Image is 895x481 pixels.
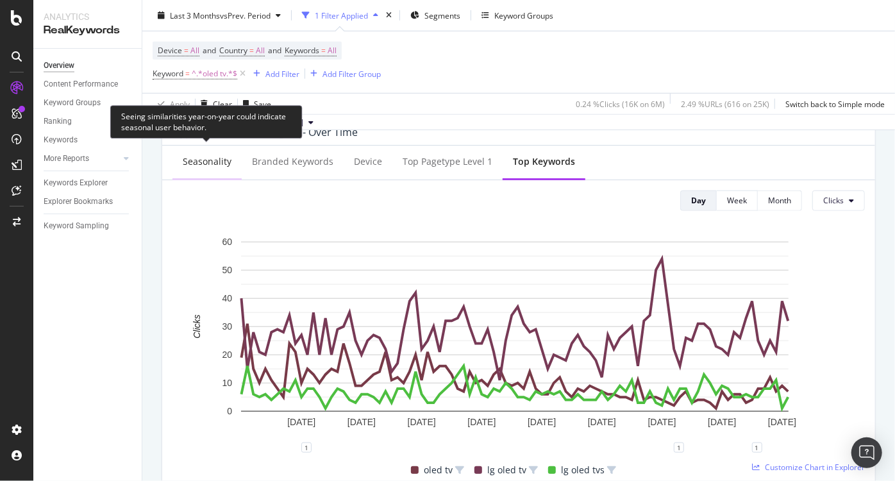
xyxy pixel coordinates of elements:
div: Keywords Explorer [44,176,108,190]
button: Week [717,190,758,211]
span: ^.*oled tv.*$ [192,65,237,83]
a: Keyword Sampling [44,219,133,233]
span: Device [158,45,182,56]
button: Save [238,94,271,114]
span: lg oled tvs [561,462,605,478]
a: Overview [44,59,133,72]
a: Ranking [44,115,133,128]
span: vs Prev. Period [220,10,271,21]
text: 50 [222,265,232,275]
button: Add Filter [248,66,299,81]
button: 1 Filter Applied [297,5,383,26]
a: Content Performance [44,78,133,91]
div: Add Filter [265,68,299,79]
text: 40 [222,293,232,303]
span: and [203,45,216,56]
div: Keyword Sampling [44,219,109,233]
div: Clear [213,98,232,109]
div: Content Performance [44,78,118,91]
button: Apply [153,94,190,114]
text: [DATE] [648,417,676,427]
span: All [328,42,337,60]
div: 2.49 % URLs ( 616 on 25K ) [681,98,769,109]
text: [DATE] [528,417,556,427]
a: Explorer Bookmarks [44,195,133,208]
span: Customize Chart in Explorer [765,462,865,473]
div: Top pagetype Level 1 [403,155,492,168]
span: All [190,42,199,60]
div: 1 [752,443,762,453]
span: Keyword [153,68,183,79]
button: Last 3 MonthsvsPrev. Period [153,5,286,26]
button: Clear [196,94,232,114]
text: 10 [222,378,232,388]
div: RealKeywords [44,23,131,38]
text: [DATE] [408,417,436,427]
a: More Reports [44,152,120,165]
text: 0 [227,406,232,416]
svg: A chart. [172,235,857,448]
div: Month [768,195,791,206]
text: 20 [222,350,232,360]
button: Segments [405,5,465,26]
div: Keywords [44,133,78,147]
text: 60 [222,237,232,247]
text: Clicks [192,315,202,339]
text: [DATE] [708,417,736,427]
text: [DATE] [287,417,315,427]
span: Last 3 Months [170,10,220,21]
div: Apply [170,98,190,109]
div: 0.24 % Clicks ( 16K on 6M ) [576,98,665,109]
div: Seeing similarities year-on-year could indicate seasonal user behavior. [110,105,303,139]
div: Week [727,195,747,206]
div: Open Intercom Messenger [851,437,882,468]
text: [DATE] [768,417,796,427]
div: Switch back to Simple mode [785,98,885,109]
div: Keyword Groups [44,96,101,110]
text: 30 [222,321,232,332]
span: oled tv [424,462,453,478]
button: Day [680,190,717,211]
span: = [321,45,326,56]
span: and [268,45,281,56]
span: All [256,42,265,60]
span: Keywords [285,45,319,56]
div: Day [691,195,706,206]
div: 1 [674,443,684,453]
button: Add Filter Group [305,66,381,81]
text: [DATE] [347,417,376,427]
div: Overview [44,59,74,72]
div: Top Keywords [513,155,575,168]
div: Analytics [44,10,131,23]
div: Explorer Bookmarks [44,195,113,208]
span: = [185,68,190,79]
text: [DATE] [467,417,496,427]
span: Clicks [823,195,844,206]
button: Keyword Groups [476,5,558,26]
div: Ranking [44,115,72,128]
text: [DATE] [588,417,616,427]
div: times [383,9,394,22]
div: Branded Keywords [252,155,333,168]
a: Customize Chart in Explorer [752,462,865,473]
div: Save [254,98,271,109]
div: Add Filter Group [322,68,381,79]
div: 1 [301,443,312,453]
div: Device [354,155,382,168]
div: 1 Filter Applied [315,10,368,21]
a: Keywords Explorer [44,176,133,190]
div: Keyword Groups [494,10,553,21]
a: Keyword Groups [44,96,133,110]
span: lg oled tv [487,462,526,478]
span: Country [219,45,247,56]
span: = [249,45,254,56]
div: Seasonality [183,155,231,168]
span: = [184,45,188,56]
button: Clicks [812,190,865,211]
div: More Reports [44,152,89,165]
a: Keywords [44,133,133,147]
button: Switch back to Simple mode [780,94,885,114]
span: Segments [424,10,460,21]
button: Month [758,190,802,211]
